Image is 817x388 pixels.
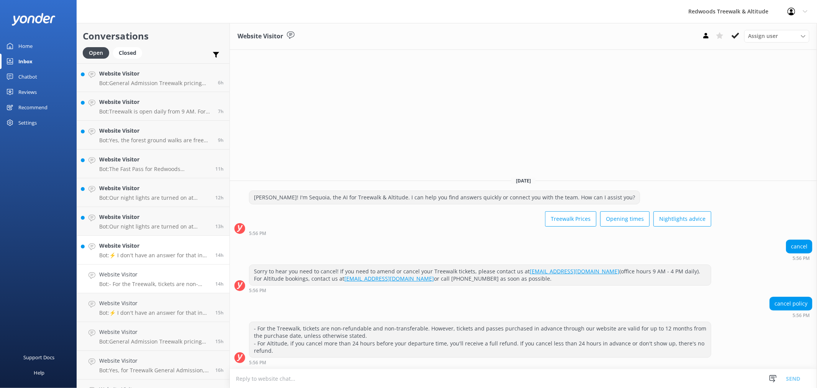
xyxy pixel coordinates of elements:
h4: Website Visitor [99,98,212,106]
div: cancel [786,240,812,253]
div: Home [18,38,33,54]
div: Sep 13 2025 05:56pm (UTC +12:00) Pacific/Auckland [249,230,711,236]
a: Website VisitorBot:⚡ I don't have an answer for that in my knowledge base. Please try and rephras... [77,236,229,265]
div: Inbox [18,54,33,69]
div: Chatbot [18,69,37,84]
a: Closed [113,48,146,57]
div: - For the Treewalk, tickets are non-refundable and non-transferable. However, tickets and passes ... [249,322,711,357]
div: Recommend [18,100,47,115]
a: [EMAIL_ADDRESS][DOMAIN_NAME] [344,275,434,282]
div: cancel policy [770,297,812,310]
h4: Website Visitor [99,357,210,365]
h4: Website Visitor [99,155,210,164]
span: Sep 13 2025 06:47pm (UTC +12:00) Pacific/Auckland [215,223,224,230]
span: Sep 13 2025 03:26pm (UTC +12:00) Pacific/Auckland [215,367,224,373]
h4: Website Visitor [99,213,210,221]
div: Help [34,365,44,380]
button: Nightlights advice [653,211,711,227]
p: Bot: ⚡ I don't have an answer for that in my knowledge base. Please try and rephrase your questio... [99,309,210,316]
img: yonder-white-logo.png [11,13,56,26]
strong: 5:56 PM [792,256,810,261]
p: Bot: Yes, for Treewalk General Admission, the family price for 2 adults and up to 3 children (5-1... [99,367,210,374]
h4: Website Visitor [99,299,210,307]
span: Sep 14 2025 01:29am (UTC +12:00) Pacific/Auckland [218,79,224,86]
h4: Website Visitor [99,69,212,78]
span: [DATE] [511,178,535,184]
span: Sep 13 2025 10:38pm (UTC +12:00) Pacific/Auckland [218,137,224,143]
div: Sep 13 2025 05:56pm (UTC +12:00) Pacific/Auckland [249,288,711,293]
span: Sep 13 2025 09:15pm (UTC +12:00) Pacific/Auckland [215,166,224,172]
a: [EMAIL_ADDRESS][DOMAIN_NAME] [530,268,619,275]
h4: Website Visitor [99,328,210,336]
div: Reviews [18,84,37,100]
a: Website VisitorBot:General Admission Treewalk pricing starts at $42 for adults (16+ years) and $2... [77,63,229,92]
a: Website VisitorBot:⚡ I don't have an answer for that in my knowledge base. Please try and rephras... [77,293,229,322]
button: Opening times [600,211,650,227]
p: Bot: General Admission Treewalk pricing starts at $42 for adults (16+ years) and $26 for children... [99,80,212,87]
div: Sep 13 2025 05:56pm (UTC +12:00) Pacific/Auckland [770,312,812,318]
button: Treewalk Prices [545,211,596,227]
h4: Website Visitor [99,127,212,135]
h2: Conversations [83,29,224,43]
a: Website VisitorBot:Yes, for Treewalk General Admission, the family price for 2 adults and up to 3... [77,351,229,380]
a: Website VisitorBot:Yes, the forest ground walks are free and accessible all year round. You can c... [77,121,229,150]
div: Open [83,47,109,59]
h4: Website Visitor [99,270,210,279]
span: Sep 13 2025 07:42pm (UTC +12:00) Pacific/Auckland [215,194,224,201]
span: Sep 13 2025 04:42pm (UTC +12:00) Pacific/Auckland [215,309,224,316]
strong: 5:56 PM [249,288,266,293]
p: Bot: The Fast Pass for Redwoods Nightlights allows you to upgrade your tickets for quicker access... [99,166,210,173]
strong: 5:56 PM [792,313,810,318]
a: Website VisitorBot:The Fast Pass for Redwoods Nightlights allows you to upgrade your tickets for ... [77,150,229,178]
a: Website VisitorBot:Our night lights are turned on at sunset, and the night walk starts 20 minutes... [77,207,229,236]
h4: Website Visitor [99,242,210,250]
strong: 5:56 PM [249,360,266,365]
div: Support Docs [24,350,55,365]
span: Sep 13 2025 04:34pm (UTC +12:00) Pacific/Auckland [215,338,224,345]
p: Bot: Yes, the forest ground walks are free and accessible all year round. You can confirm details... [99,137,212,144]
a: Website VisitorBot:Treewalk is open daily from 9 AM. For last ticket sold times, please check our... [77,92,229,121]
div: Assign User [744,30,809,42]
h4: Website Visitor [99,184,210,192]
a: Website VisitorBot:- For the Treewalk, tickets are non-refundable and non-transferable. However, ... [77,265,229,293]
div: Settings [18,115,37,130]
span: Sep 13 2025 05:56pm (UTC +12:00) Pacific/Auckland [215,281,224,287]
div: [PERSON_NAME]! I'm Sequoia, the AI for Treewalk & Altitude. I can help you find answers quickly o... [249,191,640,204]
span: Sep 14 2025 12:42am (UTC +12:00) Pacific/Auckland [218,108,224,115]
p: Bot: Our night lights are turned on at sunset, and the night walk starts 20 minutes thereafter. W... [99,223,210,230]
p: Bot: ⚡ I don't have an answer for that in my knowledge base. Please try and rephrase your questio... [99,252,210,259]
h3: Website Visitor [237,31,283,41]
a: Open [83,48,113,57]
div: Sep 13 2025 05:56pm (UTC +12:00) Pacific/Auckland [786,255,812,261]
div: Sorry to hear you need to cancel! If you need to amend or cancel your Treewalk tickets, please co... [249,265,711,285]
div: Sep 13 2025 05:56pm (UTC +12:00) Pacific/Auckland [249,360,711,365]
p: Bot: General Admission Treewalk pricing starts at $42 for adults (16+ years) and $26 for children... [99,338,210,345]
p: Bot: Treewalk is open daily from 9 AM. For last ticket sold times, please check our website FAQs ... [99,108,212,115]
a: Website VisitorBot:General Admission Treewalk pricing starts at $42 for adults (16+ years) and $2... [77,322,229,351]
a: Website VisitorBot:Our night lights are turned on at sunset, and the night walk starts 20 minutes... [77,178,229,207]
strong: 5:56 PM [249,231,266,236]
span: Assign user [748,32,778,40]
span: Sep 13 2025 06:14pm (UTC +12:00) Pacific/Auckland [215,252,224,258]
p: Bot: - For the Treewalk, tickets are non-refundable and non-transferable. However, tickets and pa... [99,281,210,288]
p: Bot: Our night lights are turned on at sunset, and the night walk starts 20 minutes thereafter. W... [99,194,210,201]
div: Closed [113,47,142,59]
